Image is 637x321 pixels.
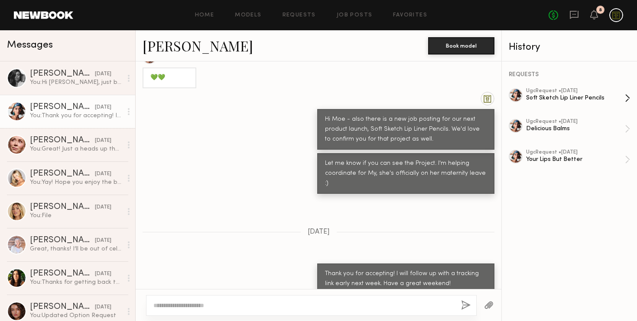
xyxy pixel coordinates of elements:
div: 💚💚 [150,73,188,83]
div: [DATE] [95,103,111,112]
div: You: Hi [PERSON_NAME], just bumping up the Credo Beauty request here to see if we can explore a p... [30,78,122,87]
div: ugc Request • [DATE] [526,150,625,155]
a: Models [235,13,261,18]
div: [DATE] [95,70,111,78]
div: [DATE] [95,203,111,212]
a: ugcRequest •[DATE]Delicious Balms [526,119,630,139]
div: You: Great! Just a heads up that the lip pencils will ship out early next week. I'll follow up wi... [30,145,122,153]
span: Messages [7,40,53,50]
div: [DATE] [95,170,111,178]
div: You: Thanks for getting back to us! We'll keep you in mind for the next one! xx [30,278,122,286]
div: You: Thank you for accepting! I will follow up with a tracking link early next week. Have a great... [30,112,122,120]
a: Favorites [393,13,427,18]
a: Book model [428,42,494,49]
a: Job Posts [337,13,373,18]
div: [PERSON_NAME] [30,70,95,78]
div: [DATE] [95,137,111,145]
span: [DATE] [308,228,330,236]
button: Book model [428,37,494,55]
div: [PERSON_NAME] [30,303,95,311]
div: [DATE] [95,270,111,278]
div: You: Updated Option Request [30,311,122,320]
div: 8 [599,8,602,13]
div: [PERSON_NAME] [30,103,95,112]
div: [PERSON_NAME] [30,170,95,178]
div: ugc Request • [DATE] [526,88,625,94]
a: ugcRequest •[DATE]Soft Sketch Lip Liner Pencils [526,88,630,108]
div: Delicious Balms [526,125,625,133]
div: History [509,42,630,52]
div: [DATE] [95,303,111,311]
div: Your Lips But Better [526,155,625,164]
a: [PERSON_NAME] [143,36,253,55]
div: [DATE] [95,237,111,245]
div: ugc Request • [DATE] [526,119,625,125]
div: Soft Sketch Lip Liner Pencils [526,94,625,102]
div: [PERSON_NAME] [30,270,95,278]
div: You: Yay! Hope you enjoy the balms & excited to see what you create! [30,178,122,186]
div: Let me know if you can see the Project. I'm helping coordinate for My, she's officially on her ma... [325,159,487,189]
div: [PERSON_NAME] [30,236,95,245]
a: Home [195,13,214,18]
div: [PERSON_NAME] [30,136,95,145]
div: Thank you for accepting! I will follow up with a tracking link early next week. Have a great week... [325,269,487,289]
a: Requests [283,13,316,18]
div: REQUESTS [509,72,630,78]
div: [PERSON_NAME] [30,203,95,212]
a: ugcRequest •[DATE]Your Lips But Better [526,150,630,170]
div: You: File [30,212,122,220]
div: Great, thanks! I’ll be out of cell service here and there but will check messages whenever I have... [30,245,122,253]
div: Hi Moe - also there is a new job posting for our next product launch, Soft Sketch Lip Liner Penci... [325,115,487,144]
